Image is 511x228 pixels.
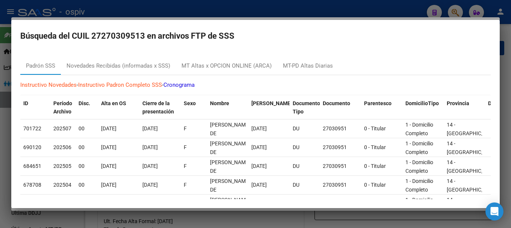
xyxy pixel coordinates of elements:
[485,202,503,220] div: Open Intercom Messenger
[79,124,95,133] div: 00
[251,100,293,106] span: [PERSON_NAME].
[53,144,71,150] span: 202506
[364,100,392,106] span: Parentesco
[142,125,158,131] span: [DATE]
[184,163,187,169] span: F
[184,144,187,150] span: F
[405,122,433,136] span: 1 - Domicilio Completo
[79,181,95,189] div: 00
[101,125,116,131] span: [DATE]
[79,162,95,171] div: 00
[23,163,41,169] span: 684651
[26,62,55,70] div: Padrón SSS
[207,95,248,120] datatable-header-cell: Nombre
[447,122,497,136] span: 14 - [GEOGRAPHIC_DATA]
[447,197,497,211] span: 14 - [GEOGRAPHIC_DATA]
[251,125,267,131] span: [DATE]
[251,182,267,188] span: [DATE]
[293,181,317,189] div: DU
[53,125,71,131] span: 202507
[320,95,361,120] datatable-header-cell: Documento
[293,124,317,133] div: DU
[67,62,170,70] div: Novedades Recibidas (informadas x SSS)
[405,100,439,106] span: DomicilioTipo
[184,182,187,188] span: F
[293,162,317,171] div: DU
[364,182,386,188] span: 0 - Titular
[210,100,229,106] span: Nombre
[184,125,187,131] span: F
[283,62,333,70] div: MT-PD Altas Diarias
[293,143,317,152] div: DU
[361,95,402,120] datatable-header-cell: Parentesco
[323,100,350,106] span: Documento
[20,81,491,89] p: - -
[210,122,250,145] span: LEGUIZAMON MARINA DE JESUS
[447,178,497,193] span: 14 - [GEOGRAPHIC_DATA]
[323,124,358,133] div: 27030951
[101,100,126,106] span: Alta en OS
[163,82,195,88] a: Cronograma
[251,144,267,150] span: [DATE]
[23,144,41,150] span: 690120
[98,95,139,120] datatable-header-cell: Alta en OS
[210,197,250,220] span: LEGUIZAMON MARINA DE JESUS
[53,100,72,115] span: Período Archivo
[184,100,196,106] span: Sexo
[23,125,41,131] span: 701722
[323,181,358,189] div: 27030951
[447,159,497,174] span: 14 - [GEOGRAPHIC_DATA]
[142,100,174,115] span: Cierre de la presentación
[101,144,116,150] span: [DATE]
[323,143,358,152] div: 27030951
[447,100,469,106] span: Provincia
[20,29,491,43] h2: Búsqueda del CUIL 27270309513 en archivos FTP de SSS
[101,182,116,188] span: [DATE]
[181,62,272,70] div: MT Altas x OPCION ONLINE (ARCA)
[364,125,386,131] span: 0 - Titular
[364,163,386,169] span: 0 - Titular
[139,95,181,120] datatable-header-cell: Cierre de la presentación
[76,95,98,120] datatable-header-cell: Disc.
[364,144,386,150] span: 0 - Titular
[210,140,250,164] span: LEGUIZAMON MARINA DE JESUS
[402,95,444,120] datatable-header-cell: DomicilioTipo
[142,144,158,150] span: [DATE]
[405,197,433,211] span: 1 - Domicilio Completo
[79,143,95,152] div: 00
[23,182,41,188] span: 678708
[323,162,358,171] div: 27030951
[405,159,433,174] span: 1 - Domicilio Completo
[405,178,433,193] span: 1 - Domicilio Completo
[50,95,76,120] datatable-header-cell: Período Archivo
[444,95,485,120] datatable-header-cell: Provincia
[293,100,320,115] span: Documento Tipo
[53,182,71,188] span: 202504
[142,182,158,188] span: [DATE]
[101,163,116,169] span: [DATE]
[290,95,320,120] datatable-header-cell: Documento Tipo
[248,95,290,120] datatable-header-cell: Fecha Nac.
[210,178,250,201] span: LEGUIZAMON MARINA DE JESUS
[251,163,267,169] span: [DATE]
[20,95,50,120] datatable-header-cell: ID
[142,163,158,169] span: [DATE]
[23,100,28,106] span: ID
[210,159,250,183] span: LEGUIZAMON MARINA DE JESUS
[405,140,433,155] span: 1 - Domicilio Completo
[447,140,497,155] span: 14 - [GEOGRAPHIC_DATA]
[79,100,90,106] span: Disc.
[78,82,162,88] a: Instructivo Padron Completo SSS
[53,163,71,169] span: 202505
[20,82,77,88] a: Instructivo Novedades
[181,95,207,120] datatable-header-cell: Sexo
